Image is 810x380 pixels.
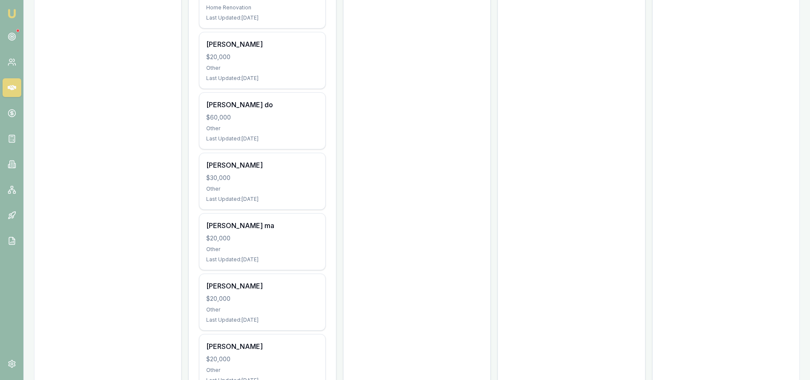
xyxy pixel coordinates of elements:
[206,317,318,323] div: Last Updated: [DATE]
[206,281,318,291] div: [PERSON_NAME]
[206,14,318,21] div: Last Updated: [DATE]
[206,160,318,170] div: [PERSON_NAME]
[206,220,318,231] div: [PERSON_NAME] ma
[206,341,318,351] div: [PERSON_NAME]
[206,186,318,192] div: Other
[206,100,318,110] div: [PERSON_NAME] do
[206,125,318,132] div: Other
[206,4,318,11] div: Home Renovation
[206,367,318,374] div: Other
[206,174,318,182] div: $30,000
[206,113,318,122] div: $60,000
[206,234,318,243] div: $20,000
[206,65,318,71] div: Other
[206,256,318,263] div: Last Updated: [DATE]
[206,75,318,82] div: Last Updated: [DATE]
[7,9,17,19] img: emu-icon-u.png
[206,39,318,49] div: [PERSON_NAME]
[206,246,318,253] div: Other
[206,306,318,313] div: Other
[206,53,318,61] div: $20,000
[206,135,318,142] div: Last Updated: [DATE]
[206,355,318,363] div: $20,000
[206,294,318,303] div: $20,000
[206,196,318,203] div: Last Updated: [DATE]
